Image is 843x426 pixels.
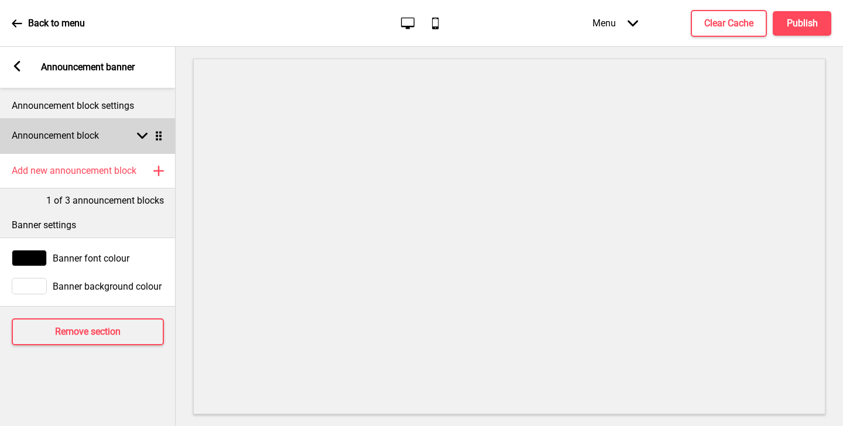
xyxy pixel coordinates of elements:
[55,325,121,338] h4: Remove section
[46,194,164,207] p: 1 of 3 announcement blocks
[41,61,135,74] p: Announcement banner
[691,10,767,37] button: Clear Cache
[12,250,164,266] div: Banner font colour
[12,99,164,112] p: Announcement block settings
[53,281,162,292] span: Banner background colour
[12,8,85,39] a: Back to menu
[28,17,85,30] p: Back to menu
[12,164,136,177] h4: Add new announcement block
[704,17,753,30] h4: Clear Cache
[12,278,164,294] div: Banner background colour
[581,6,650,40] div: Menu
[787,17,818,30] h4: Publish
[773,11,831,36] button: Publish
[12,129,99,142] h4: Announcement block
[53,253,129,264] span: Banner font colour
[12,318,164,345] button: Remove section
[12,219,164,232] p: Banner settings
